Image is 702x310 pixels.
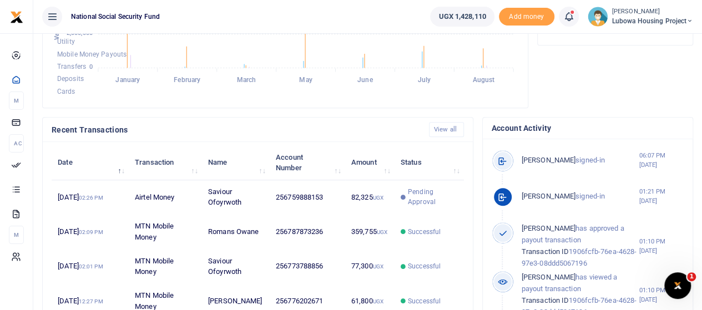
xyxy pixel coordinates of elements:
[129,215,202,249] td: MTN Mobile Money
[10,12,23,21] a: logo-small logo-large logo-large
[426,7,498,27] li: Wallet ballance
[687,272,696,281] span: 1
[9,226,24,244] li: M
[270,145,345,180] th: Account Number: activate to sort column ascending
[499,8,554,26] span: Add money
[79,263,103,270] small: 02:01 PM
[270,215,345,249] td: 256787873236
[79,229,103,235] small: 02:09 PM
[588,7,608,27] img: profile-user
[473,76,495,84] tspan: August
[129,180,202,215] td: Airtel Money
[67,12,164,22] span: National Social Security Fund
[9,92,24,110] li: M
[57,88,75,95] span: Cards
[270,249,345,283] td: 256773788856
[522,224,575,232] span: [PERSON_NAME]
[408,227,441,237] span: Successful
[52,249,129,283] td: [DATE]
[129,249,202,283] td: MTN Mobile Money
[522,191,639,202] p: signed-in
[345,215,395,249] td: 359,755
[612,16,693,26] span: Lubowa Housing Project
[373,263,383,270] small: UGX
[345,249,395,283] td: 77,300
[67,29,93,37] tspan: 2,000,000
[57,75,84,83] span: Deposits
[129,145,202,180] th: Transaction: activate to sort column ascending
[202,215,270,249] td: Romans Owane
[664,272,691,299] iframe: Intercom live chat
[237,76,256,84] tspan: March
[522,192,575,200] span: [PERSON_NAME]
[408,187,458,207] span: Pending Approval
[345,180,395,215] td: 82,325
[429,122,464,137] a: View all
[57,50,127,58] span: Mobile Money Payouts
[57,63,86,70] span: Transfers
[430,7,494,27] a: UGX 1,428,110
[522,155,639,166] p: signed-in
[202,145,270,180] th: Name: activate to sort column ascending
[499,8,554,26] li: Toup your wallet
[408,296,441,306] span: Successful
[10,11,23,24] img: logo-small
[522,247,569,256] span: Transaction ID
[52,145,129,180] th: Date: activate to sort column descending
[115,76,140,84] tspan: January
[612,7,693,17] small: [PERSON_NAME]
[522,273,575,281] span: [PERSON_NAME]
[345,145,395,180] th: Amount: activate to sort column ascending
[438,11,486,22] span: UGX 1,428,110
[522,156,575,164] span: [PERSON_NAME]
[79,195,103,201] small: 02:26 PM
[52,180,129,215] td: [DATE]
[408,261,441,271] span: Successful
[270,180,345,215] td: 256759888153
[639,286,684,304] small: 01:10 PM [DATE]
[57,38,75,46] span: Utility
[79,298,103,304] small: 12:27 PM
[89,63,93,70] tspan: 0
[202,249,270,283] td: Saviour Ofoyrwoth
[588,7,693,27] a: profile-user [PERSON_NAME] Lubowa Housing Project
[52,215,129,249] td: [DATE]
[202,180,270,215] td: Saviour Ofoyrwoth
[522,223,639,269] p: has approved a payout transaction 1906fcfb-76ea-4628-97e3-08ddd5067196
[492,122,684,134] h4: Account Activity
[9,134,24,153] li: Ac
[639,187,684,206] small: 01:21 PM [DATE]
[377,229,387,235] small: UGX
[499,12,554,20] a: Add money
[373,195,383,201] small: UGX
[395,145,464,180] th: Status: activate to sort column ascending
[639,237,684,256] small: 01:10 PM [DATE]
[522,296,569,304] span: Transaction ID
[174,76,200,84] tspan: February
[299,76,312,84] tspan: May
[418,76,431,84] tspan: July
[52,124,420,136] h4: Recent Transactions
[357,76,373,84] tspan: June
[639,151,684,170] small: 06:07 PM [DATE]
